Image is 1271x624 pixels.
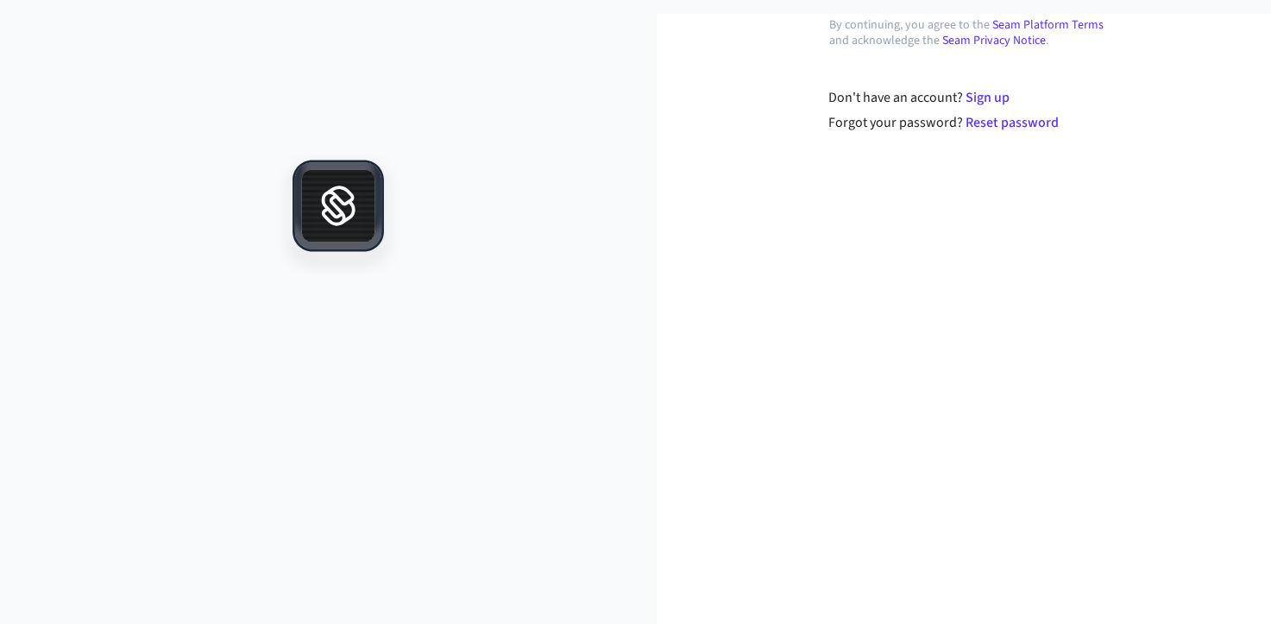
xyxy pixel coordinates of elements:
a: Sign up [966,88,1010,107]
a: Seam Platform Terms [992,16,1104,34]
div: Forgot your password? [828,112,1119,133]
a: Reset password [966,113,1059,132]
a: Seam Privacy Notice [942,32,1046,49]
div: Don't have an account? [828,87,1119,108]
p: By continuing, you agree to the and acknowledge the . [829,17,1119,48]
